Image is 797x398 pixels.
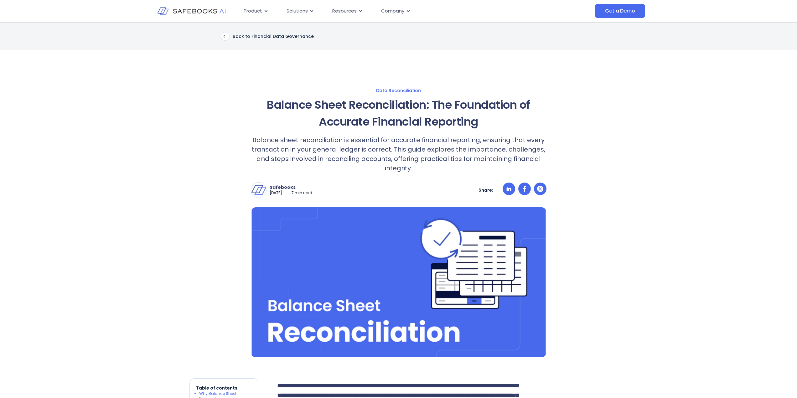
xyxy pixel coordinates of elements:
a: Data Reconciliation [189,88,608,93]
p: [DATE] [270,190,282,196]
span: Solutions [287,8,308,15]
a: Get a Demo [595,4,645,18]
nav: Menu [239,5,532,17]
div: Menu Toggle [239,5,532,17]
p: Back to Financial Data Governance [233,34,314,39]
img: Safebooks [251,183,266,198]
span: Get a Demo [605,8,635,14]
h1: Balance Sheet Reconciliation: The Foundation of Accurate Financial Reporting [251,96,546,130]
a: Back to Financial Data Governance [221,32,314,41]
p: Safebooks [270,184,312,190]
p: 7 min read [292,190,312,196]
span: Resources [332,8,357,15]
span: Product [244,8,262,15]
span: Company [381,8,404,15]
img: a calculator with a clock on top of it and the words balance sheet [251,207,546,357]
p: Share: [479,187,493,193]
p: Table of contents: [196,385,252,391]
p: Balance sheet reconciliation is essential for accurate financial reporting, ensuring that every t... [251,135,546,173]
